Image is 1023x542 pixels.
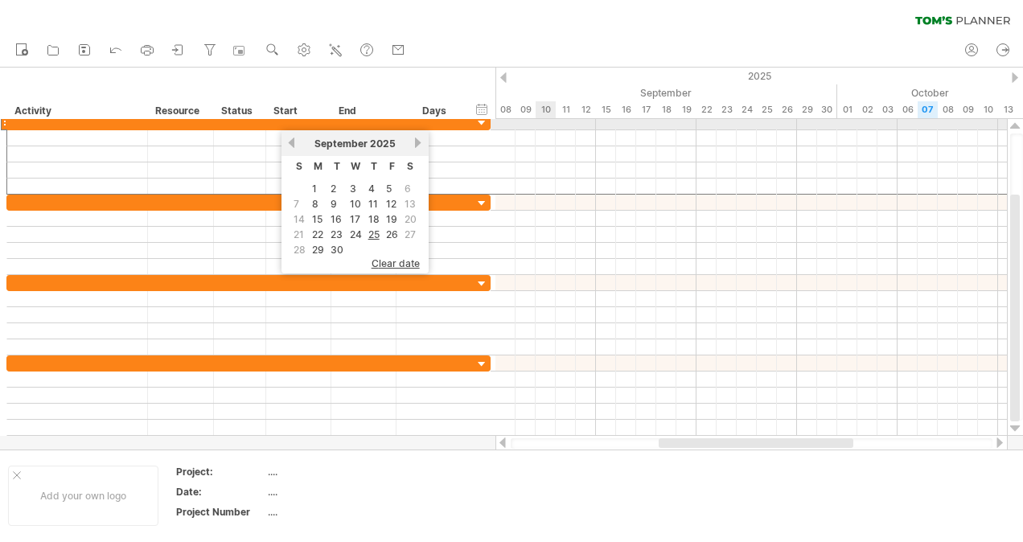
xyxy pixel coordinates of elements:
[310,211,324,227] a: 15
[616,101,636,118] div: Tuesday, 16 September 2025
[696,101,717,118] div: Monday, 22 September 2025
[334,160,340,172] span: Tuesday
[292,242,307,257] span: 28
[314,160,323,172] span: Monday
[389,160,395,172] span: Friday
[395,84,837,101] div: September 2025
[372,257,420,269] span: clear date
[516,101,536,118] div: Tuesday, 9 September 2025
[403,211,418,227] span: 20
[286,137,298,149] a: previous
[495,101,516,118] div: Monday, 8 September 2025
[403,196,417,211] span: 13
[310,242,326,257] a: 29
[717,101,737,118] div: Tuesday, 23 September 2025
[292,196,301,211] span: 7
[268,465,403,478] div: ....
[656,101,676,118] div: Thursday, 18 September 2025
[938,101,958,118] div: Wednesday, 8 October 2025
[310,227,325,242] a: 22
[737,101,757,118] div: Wednesday, 24 September 2025
[636,101,656,118] div: Wednesday, 17 September 2025
[329,196,339,211] a: 9
[777,101,797,118] div: Friday, 26 September 2025
[273,103,322,119] div: Start
[403,227,417,242] span: 27
[176,485,265,499] div: Date:
[155,103,204,119] div: Resource
[402,197,419,211] td: this is a weekend day
[351,160,360,172] span: Wednesday
[370,138,396,150] span: 2025
[998,101,1018,118] div: Monday, 13 October 2025
[877,101,898,118] div: Friday, 3 October 2025
[676,101,696,118] div: Friday, 19 September 2025
[817,101,837,118] div: Tuesday, 30 September 2025
[348,196,363,211] a: 10
[837,101,857,118] div: Wednesday, 1 October 2025
[402,212,419,226] td: this is a weekend day
[407,160,413,172] span: Saturday
[221,103,257,119] div: Status
[296,160,302,172] span: Sunday
[978,101,998,118] div: Friday, 10 October 2025
[367,196,380,211] a: 11
[291,228,308,241] td: this is a weekend day
[329,211,343,227] a: 16
[384,211,399,227] a: 19
[176,465,265,478] div: Project:
[314,138,368,150] span: September
[310,181,318,196] a: 1
[176,505,265,519] div: Project Number
[292,227,306,242] span: 21
[268,485,403,499] div: ....
[536,101,556,118] div: Wednesday, 10 September 2025
[348,211,362,227] a: 17
[918,101,938,118] div: Tuesday, 7 October 2025
[396,103,472,119] div: Days
[371,160,377,172] span: Thursday
[329,227,344,242] a: 23
[857,101,877,118] div: Thursday, 2 October 2025
[367,181,376,196] a: 4
[576,101,596,118] div: Friday, 12 September 2025
[757,101,777,118] div: Thursday, 25 September 2025
[348,227,364,242] a: 24
[403,181,413,196] span: 6
[348,181,358,196] a: 3
[291,212,308,226] td: this is a weekend day
[14,103,138,119] div: Activity
[898,101,918,118] div: Monday, 6 October 2025
[402,182,419,195] td: this is a weekend day
[329,181,338,196] a: 2
[413,137,425,149] a: next
[292,211,306,227] span: 14
[556,101,576,118] div: Thursday, 11 September 2025
[329,242,345,257] a: 30
[291,243,308,257] td: this is a weekend day
[384,181,393,196] a: 5
[402,228,419,241] td: this is a weekend day
[339,103,387,119] div: End
[310,196,320,211] a: 8
[384,227,400,242] a: 26
[367,211,381,227] a: 18
[268,505,403,519] div: ....
[8,466,158,526] div: Add your own logo
[367,227,381,242] a: 25
[797,101,817,118] div: Monday, 29 September 2025
[291,197,308,211] td: this is a weekend day
[958,101,978,118] div: Thursday, 9 October 2025
[596,101,616,118] div: Monday, 15 September 2025
[384,196,398,211] a: 12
